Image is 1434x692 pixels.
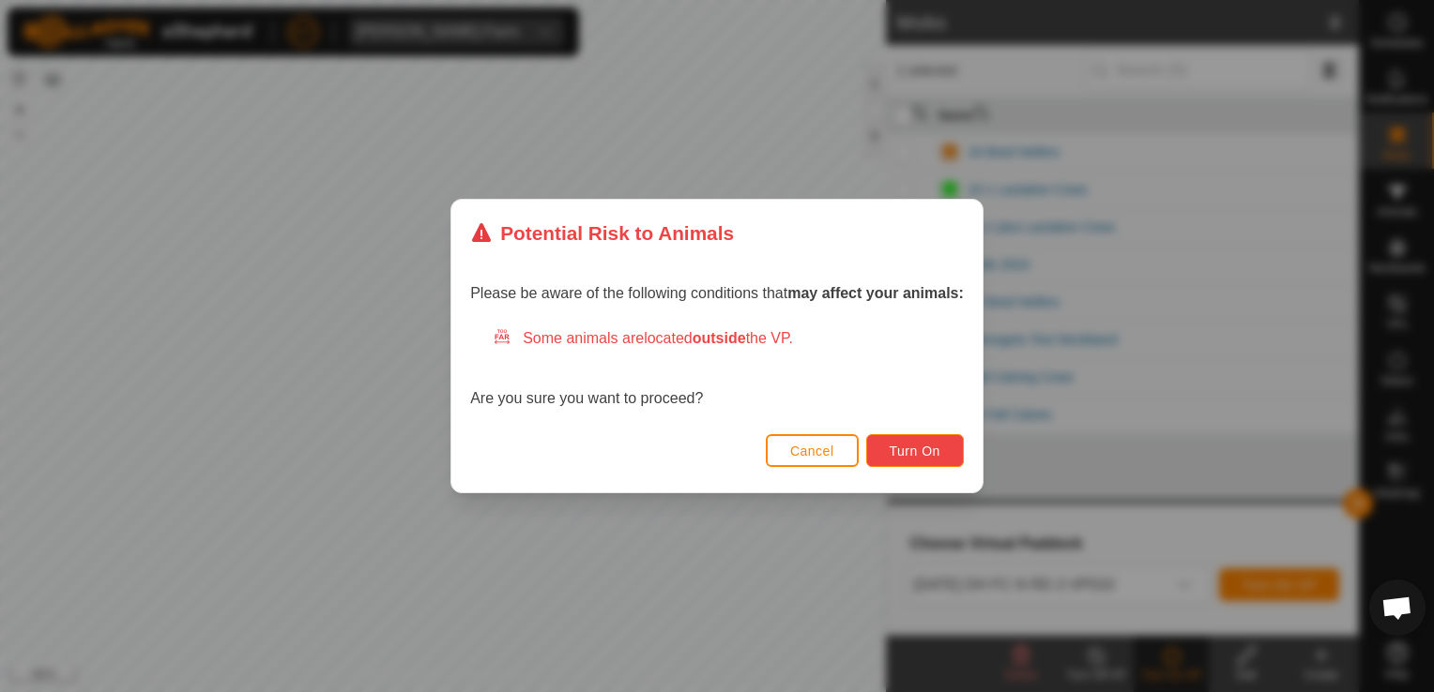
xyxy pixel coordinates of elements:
strong: may affect your animals: [787,285,964,301]
button: Cancel [766,434,859,467]
span: located the VP. [644,330,793,346]
button: Turn On [866,434,964,467]
div: Some animals are [493,327,964,350]
div: Are you sure you want to proceed? [470,327,964,410]
strong: outside [693,330,746,346]
div: Open chat [1369,579,1426,636]
span: Turn On [890,444,940,459]
span: Cancel [790,444,834,459]
span: Please be aware of the following conditions that [470,285,964,301]
div: Potential Risk to Animals [470,218,734,248]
